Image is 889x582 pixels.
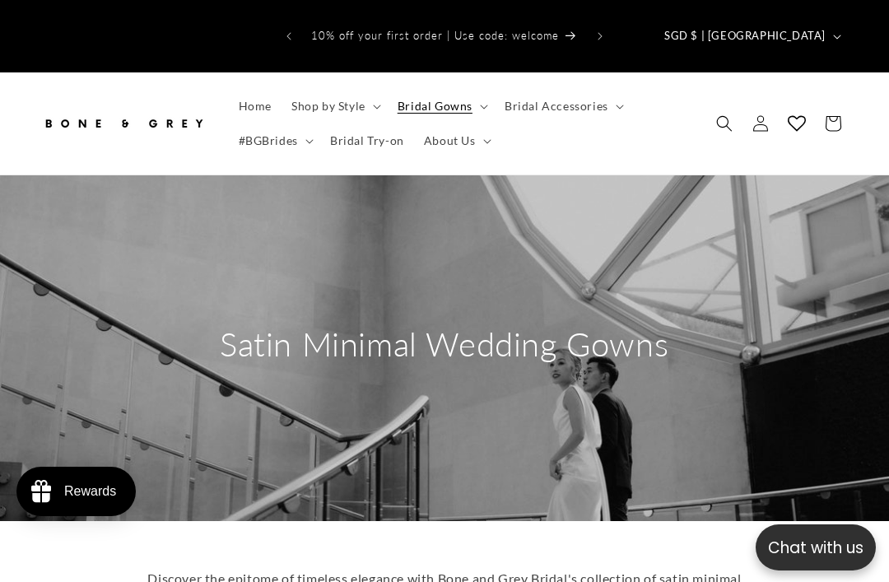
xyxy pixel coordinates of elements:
[505,99,608,114] span: Bridal Accessories
[229,123,320,158] summary: #BGBrides
[220,323,668,365] h2: Satin Minimal Wedding Gowns
[41,105,206,142] img: Bone and Grey Bridal
[495,89,631,123] summary: Bridal Accessories
[330,133,404,148] span: Bridal Try-on
[756,524,876,570] button: Open chatbox
[320,123,414,158] a: Bridal Try-on
[239,133,298,148] span: #BGBrides
[291,99,365,114] span: Shop by Style
[311,29,559,42] span: 10% off your first order | Use code: welcome
[582,21,618,52] button: Next announcement
[239,99,272,114] span: Home
[388,89,495,123] summary: Bridal Gowns
[654,21,848,52] button: SGD $ | [GEOGRAPHIC_DATA]
[398,99,472,114] span: Bridal Gowns
[35,99,212,147] a: Bone and Grey Bridal
[282,89,388,123] summary: Shop by Style
[64,484,116,499] div: Rewards
[229,89,282,123] a: Home
[424,133,476,148] span: About Us
[664,28,826,44] span: SGD $ | [GEOGRAPHIC_DATA]
[706,105,742,142] summary: Search
[271,21,307,52] button: Previous announcement
[756,536,876,560] p: Chat with us
[414,123,498,158] summary: About Us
